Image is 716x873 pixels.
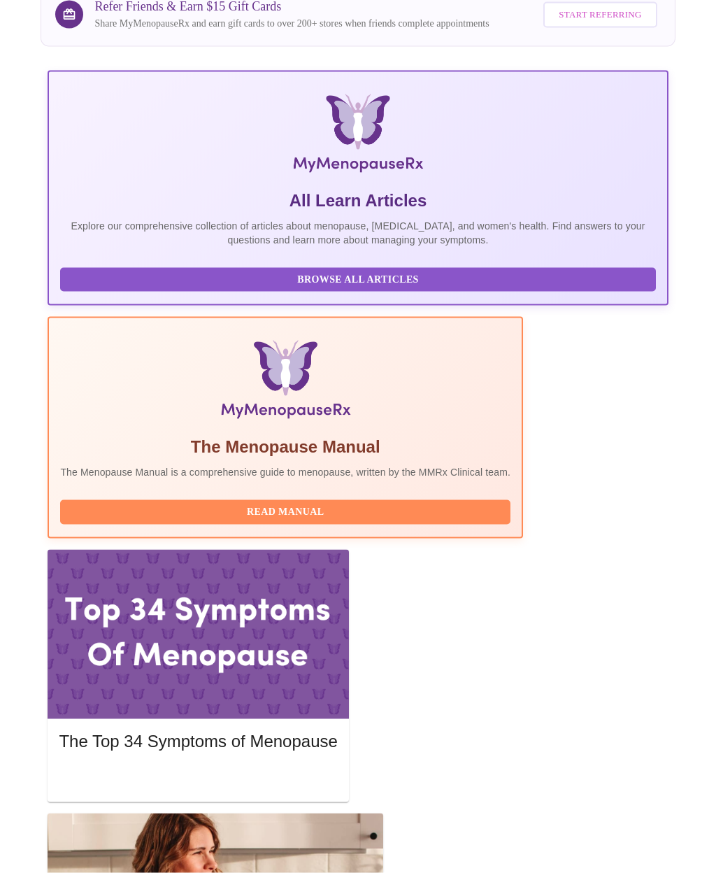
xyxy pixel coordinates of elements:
[94,17,489,31] p: Share MyMenopauseRx and earn gift cards to over 200+ stores when friends complete appointments
[59,770,341,782] a: Read More
[74,504,496,521] span: Read Manual
[60,272,659,284] a: Browse All Articles
[59,730,337,753] h5: The Top 34 Symptoms of Menopause
[60,268,655,292] button: Browse All Articles
[60,465,510,479] p: The Menopause Manual is a comprehensive guide to menopause, written by the MMRx Clinical team.
[154,94,563,178] img: MyMenopauseRx Logo
[132,341,439,425] img: Menopause Manual
[74,271,641,289] span: Browse All Articles
[543,2,657,28] button: Start Referring
[59,765,337,790] button: Read More
[60,505,514,517] a: Read Manual
[60,436,510,458] h5: The Menopause Manual
[60,219,655,247] p: Explore our comprehensive collection of articles about menopause, [MEDICAL_DATA], and women's hea...
[73,769,323,786] span: Read More
[559,7,641,23] span: Start Referring
[60,190,655,212] h5: All Learn Articles
[60,500,510,525] button: Read Manual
